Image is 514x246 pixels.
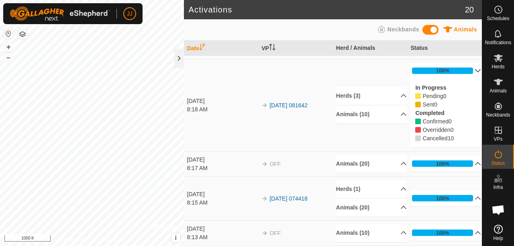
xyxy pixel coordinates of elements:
i: 0 Pending [415,93,421,99]
p-accordion-content: 100% [410,79,481,148]
button: Reset Map [4,29,13,39]
img: arrow [261,161,268,167]
span: Sent [434,101,437,108]
span: Neckbands [486,113,510,117]
p-accordion-header: 100% [410,63,481,79]
th: Date [184,41,259,56]
a: [DATE] 074418 [269,195,308,202]
span: Confirmed [449,118,452,125]
span: Animals [454,26,477,33]
a: Help [482,221,514,244]
img: Gallagher Logo [10,6,110,21]
h2: Activations [189,5,465,14]
span: Confirmed [422,118,449,125]
div: [DATE] [187,190,258,199]
p-accordion-header: Herds (3) [336,87,407,105]
div: 100% [412,68,473,74]
span: Pending [443,93,447,99]
div: 100% [412,195,473,201]
button: – [4,53,13,62]
span: OFF [269,161,281,167]
button: Map Layers [18,29,27,39]
span: Cancelled [448,135,454,141]
div: 100% [436,229,449,237]
div: 8:13 AM [187,233,258,242]
span: Status [491,161,505,166]
div: [DATE] [187,225,258,233]
span: OFF [269,230,281,236]
span: i [175,234,176,241]
div: 100% [436,67,449,74]
span: Overridden [451,127,454,133]
button: + [4,42,13,52]
p-accordion-header: Animals (20) [336,199,407,217]
p-accordion-header: 100% [410,225,481,241]
span: Animals [490,88,507,93]
div: 8:17 AM [187,164,258,172]
div: 100% [412,160,473,167]
span: Pending [422,93,443,99]
p-accordion-header: 100% [410,190,481,206]
span: Herds [492,64,504,69]
div: 8:15 AM [187,199,258,207]
div: 8:18 AM [187,105,258,114]
span: 20 [465,4,474,16]
p-accordion-header: 100% [410,156,481,172]
div: 100% [436,160,449,168]
p-accordion-header: Animals (10) [336,105,407,123]
span: VPs [494,137,502,141]
span: Cancelled [422,135,447,141]
th: Herd / Animals [333,41,408,56]
img: arrow [261,102,268,109]
span: Overridden [422,127,450,133]
a: Contact Us [100,236,123,243]
i: 0 Confirmed [415,119,421,124]
a: Privacy Policy [60,236,90,243]
i: 10 Cancelled 83370, 83368, 83366, 83364, 83371, 83372, 83365, 83362, 83369, 83363, [415,135,421,141]
label: Completed [415,110,444,116]
p-accordion-header: Animals (10) [336,224,407,242]
i: 0 Sent [415,102,421,107]
div: 100% [436,195,449,202]
button: i [171,234,180,242]
div: 100% [412,230,473,236]
div: Open chat [486,198,510,222]
th: Status [407,41,482,56]
th: VP [258,41,333,56]
div: [DATE] [187,97,258,105]
span: Pending [422,101,434,108]
span: Help [493,236,503,241]
label: In Progress [415,84,446,91]
p-sorticon: Activate to sort [269,45,275,51]
span: Infra [493,185,503,190]
div: [DATE] [187,156,258,164]
p-accordion-header: Animals (20) [336,155,407,173]
span: JJ [127,10,133,18]
i: 0 Overridden [415,127,421,133]
span: Schedules [487,16,509,21]
span: Neckbands [388,26,419,33]
img: arrow [261,230,268,236]
span: Notifications [485,40,511,45]
p-sorticon: Activate to sort [199,45,206,51]
p-accordion-header: Herds (1) [336,180,407,198]
a: [DATE] 081642 [269,102,308,109]
img: arrow [261,195,268,202]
